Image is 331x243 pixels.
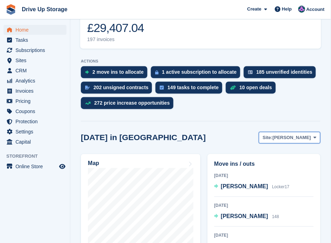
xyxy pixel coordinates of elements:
[80,4,321,49] a: Awaiting payment £29,407.04 197 invoices
[4,137,66,147] a: menu
[4,35,66,45] a: menu
[81,82,155,97] a: 202 unsigned contracts
[214,212,279,222] a: [PERSON_NAME] 148
[273,134,311,142] span: [PERSON_NAME]
[85,70,89,74] img: move_ins_to_allocate_icon-fdf77a2bb77ea45bf5b3d319d69a93e2d87916cf1d5bf7949dd705db3b84f3ca.svg
[263,134,273,142] span: Site:
[15,96,58,106] span: Pricing
[15,162,58,171] span: Online Store
[4,117,66,126] a: menu
[15,55,58,65] span: Sites
[15,106,58,116] span: Coupons
[214,232,314,239] div: [DATE]
[94,85,148,91] div: 202 unsigned contracts
[221,184,268,190] span: [PERSON_NAME]
[4,76,66,86] a: menu
[247,6,261,13] span: Create
[87,37,144,42] div: 197 invoices
[4,96,66,106] a: menu
[298,6,305,13] img: Andy
[162,70,237,75] div: 1 active subscription to allocate
[4,127,66,137] a: menu
[6,153,70,160] span: Storefront
[4,106,66,116] a: menu
[87,21,144,35] div: £29,407.04
[155,70,159,75] img: active_subscription_to_allocate_icon-d502201f5373d7db506a760aba3b589e785aa758c864c3986d89f69b8ff3...
[15,86,58,96] span: Invoices
[85,102,91,105] img: price_increase_opportunities-93ffe204e8149a01c8c9dc8f82e8f89637d9d84a8eef4429ea346261dce0b2c0.svg
[6,4,16,15] img: stora-icon-8386f47178a22dfd0bd8f6a31ec36ba5ce8667c1dd55bd0f319d3a0aa187defe.svg
[282,6,292,13] span: Help
[160,86,164,90] img: task-75834270c22a3079a89374b754ae025e5fb1db73e45f91037f5363f120a921f8.svg
[81,59,320,64] p: ACTIONS
[4,25,66,35] a: menu
[93,70,144,75] div: 2 move ins to allocate
[81,66,151,82] a: 2 move ins to allocate
[221,214,268,219] span: [PERSON_NAME]
[15,117,58,126] span: Protection
[4,55,66,65] a: menu
[259,132,320,144] button: Site: [PERSON_NAME]
[15,66,58,75] span: CRM
[15,76,58,86] span: Analytics
[4,86,66,96] a: menu
[4,66,66,75] a: menu
[214,203,314,209] div: [DATE]
[240,85,272,91] div: 10 open deals
[15,25,58,35] span: Home
[230,85,236,90] img: deal-1b604bf984904fb50ccaf53a9ad4b4a5d6e5aea283cecdc64d6e3604feb123c2.svg
[88,160,99,167] h2: Map
[15,45,58,55] span: Subscriptions
[272,185,289,190] span: Locker17
[214,183,289,192] a: [PERSON_NAME] Locker17
[306,6,325,13] span: Account
[81,97,177,113] a: 272 price increase opportunities
[15,35,58,45] span: Tasks
[151,66,244,82] a: 1 active subscription to allocate
[81,133,206,143] h2: [DATE] in [GEOGRAPHIC_DATA]
[244,66,320,82] a: 185 unverified identities
[15,127,58,137] span: Settings
[4,45,66,55] a: menu
[85,86,90,90] img: contract_signature_icon-13c848040528278c33f63329250d36e43548de30e8caae1d1a13099fd9432cc5.svg
[248,70,253,74] img: verify_identity-adf6edd0f0f0b5bbfe63781bf79b02c33cf7c696d77639b501bdc392416b5a36.svg
[4,162,66,171] a: menu
[214,160,314,169] h2: Move ins / outs
[256,70,313,75] div: 185 unverified identities
[226,82,279,97] a: 10 open deals
[15,137,58,147] span: Capital
[58,162,66,171] a: Preview store
[94,100,170,106] div: 272 price increase opportunities
[272,215,279,219] span: 148
[214,173,314,179] div: [DATE]
[155,82,226,97] a: 149 tasks to complete
[167,85,219,91] div: 149 tasks to complete
[19,4,70,15] a: Drive Up Storage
